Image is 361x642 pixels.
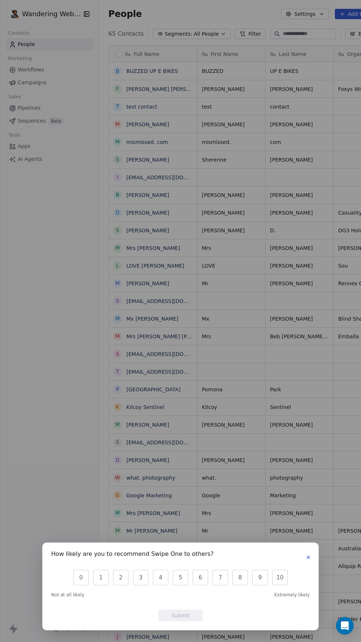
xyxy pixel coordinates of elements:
button: 3 [133,570,148,585]
span: Extremely likely [274,592,310,598]
button: 0 [73,570,89,585]
button: 2 [113,570,129,585]
button: Submit [158,610,203,621]
button: 6 [193,570,208,585]
button: 9 [252,570,268,585]
button: 4 [153,570,168,585]
button: 7 [213,570,228,585]
span: Not at all likely [51,592,84,598]
button: 10 [272,570,288,585]
button: 1 [93,570,109,585]
h1: How likely are you to recommend Swipe One to others? [51,551,214,559]
button: 8 [232,570,248,585]
button: 5 [173,570,188,585]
